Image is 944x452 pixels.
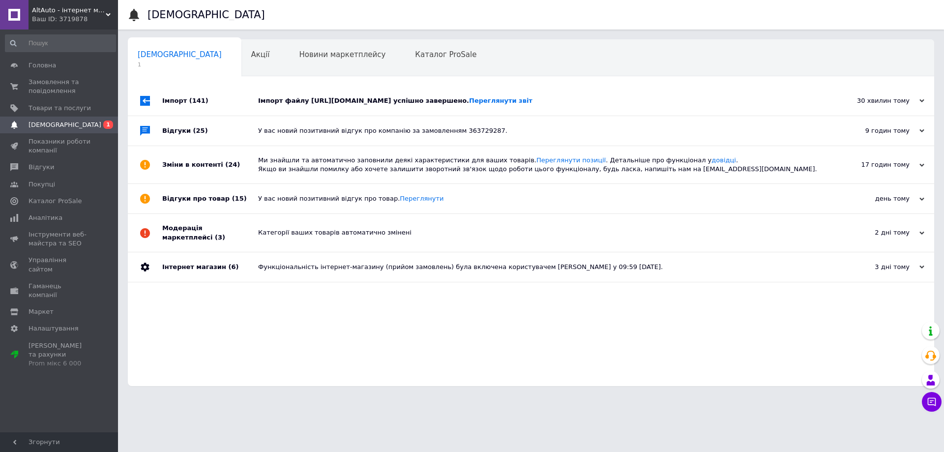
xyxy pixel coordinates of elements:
[162,146,258,183] div: Зміни в контенті
[29,180,55,189] span: Покупці
[536,156,606,164] a: Переглянути позиції
[29,78,91,95] span: Замовлення та повідомлення
[32,6,106,15] span: AltAuto - інтернет магазин автозапчастин та автоаксесуарів
[29,324,79,333] span: Налаштування
[258,228,826,237] div: Категорії ваших товарів автоматично змінені
[29,197,82,206] span: Каталог ProSale
[29,282,91,300] span: Гаманець компанії
[251,50,270,59] span: Акції
[711,156,736,164] a: довідці
[826,160,924,169] div: 17 годин тому
[258,96,826,105] div: Імпорт файлу [URL][DOMAIN_NAME] успішно завершено.
[147,9,265,21] h1: [DEMOGRAPHIC_DATA]
[258,126,826,135] div: У вас новий позитивний відгук про компанію за замовленням 363729287.
[29,121,101,129] span: [DEMOGRAPHIC_DATA]
[826,194,924,203] div: день тому
[258,194,826,203] div: У вас новий позитивний відгук про товар.
[29,163,54,172] span: Відгуки
[29,341,91,368] span: [PERSON_NAME] та рахунки
[415,50,476,59] span: Каталог ProSale
[29,307,54,316] span: Маркет
[228,263,238,271] span: (6)
[162,252,258,282] div: Інтернет магазин
[193,127,208,134] span: (25)
[258,156,826,174] div: Ми знайшли та автоматично заповнили деякі характеристики для ваших товарів. . Детальніше про функ...
[225,161,240,168] span: (24)
[162,116,258,146] div: Відгуки
[29,256,91,273] span: Управління сайтом
[469,97,532,104] a: Переглянути звіт
[29,230,91,248] span: Інструменти веб-майстра та SEO
[162,86,258,116] div: Імпорт
[826,263,924,271] div: 3 дні тому
[29,104,91,113] span: Товари та послуги
[299,50,385,59] span: Новини маркетплейсу
[103,121,113,129] span: 1
[826,228,924,237] div: 2 дні тому
[162,184,258,213] div: Відгуки про товар
[5,34,116,52] input: Пошук
[29,213,62,222] span: Аналітика
[400,195,443,202] a: Переглянути
[826,126,924,135] div: 9 годин тому
[29,359,91,368] div: Prom мікс 6 000
[189,97,208,104] span: (141)
[258,263,826,271] div: Функціональність інтернет-магазину (прийом замовлень) була включена користувачем [PERSON_NAME] у ...
[138,50,222,59] span: [DEMOGRAPHIC_DATA]
[162,214,258,251] div: Модерація маркетплейсі
[826,96,924,105] div: 30 хвилин тому
[29,137,91,155] span: Показники роботи компанії
[29,61,56,70] span: Головна
[138,61,222,68] span: 1
[922,392,942,412] button: Чат з покупцем
[232,195,247,202] span: (15)
[32,15,118,24] div: Ваш ID: 3719878
[215,234,225,241] span: (3)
